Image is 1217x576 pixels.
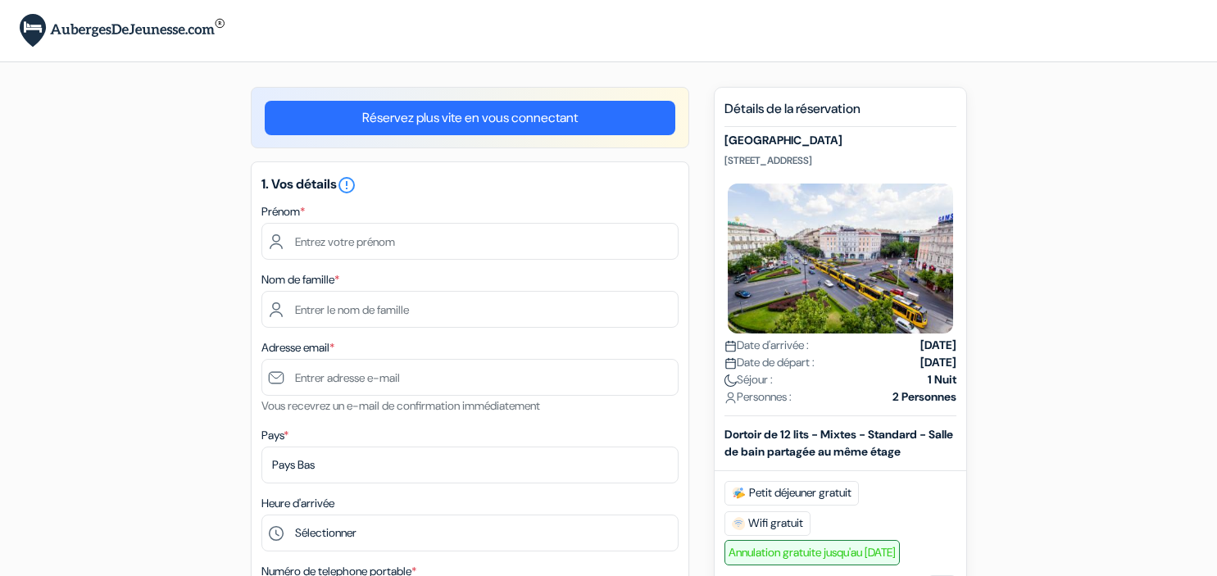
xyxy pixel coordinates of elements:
[724,101,956,127] h5: Détails de la réservation
[261,223,679,260] input: Entrez votre prénom
[920,337,956,354] strong: [DATE]
[261,339,334,356] label: Adresse email
[724,337,809,354] span: Date d'arrivée :
[261,359,679,396] input: Entrer adresse e-mail
[261,495,334,512] label: Heure d'arrivée
[261,398,540,413] small: Vous recevrez un e-mail de confirmation immédiatement
[732,517,745,530] img: free_wifi.svg
[337,175,356,195] i: error_outline
[724,427,953,459] b: Dortoir de 12 lits - Mixtes - Standard - Salle de bain partagée au même étage
[892,388,956,406] strong: 2 Personnes
[724,154,956,167] p: [STREET_ADDRESS]
[20,14,225,48] img: AubergesDeJeunesse.com
[724,374,737,387] img: moon.svg
[724,540,900,565] span: Annulation gratuite jusqu'au [DATE]
[724,134,956,147] h5: [GEOGRAPHIC_DATA]
[261,203,305,220] label: Prénom
[337,175,356,193] a: error_outline
[920,354,956,371] strong: [DATE]
[261,271,339,288] label: Nom de famille
[724,392,737,404] img: user_icon.svg
[928,371,956,388] strong: 1 Nuit
[261,291,679,328] input: Entrer le nom de famille
[724,388,792,406] span: Personnes :
[724,357,737,370] img: calendar.svg
[724,371,773,388] span: Séjour :
[732,487,746,500] img: free_breakfast.svg
[261,175,679,195] h5: 1. Vos détails
[724,354,815,371] span: Date de départ :
[724,511,811,536] span: Wifi gratuit
[261,427,288,444] label: Pays
[724,340,737,352] img: calendar.svg
[724,481,859,506] span: Petit déjeuner gratuit
[265,101,675,135] a: Réservez plus vite en vous connectant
